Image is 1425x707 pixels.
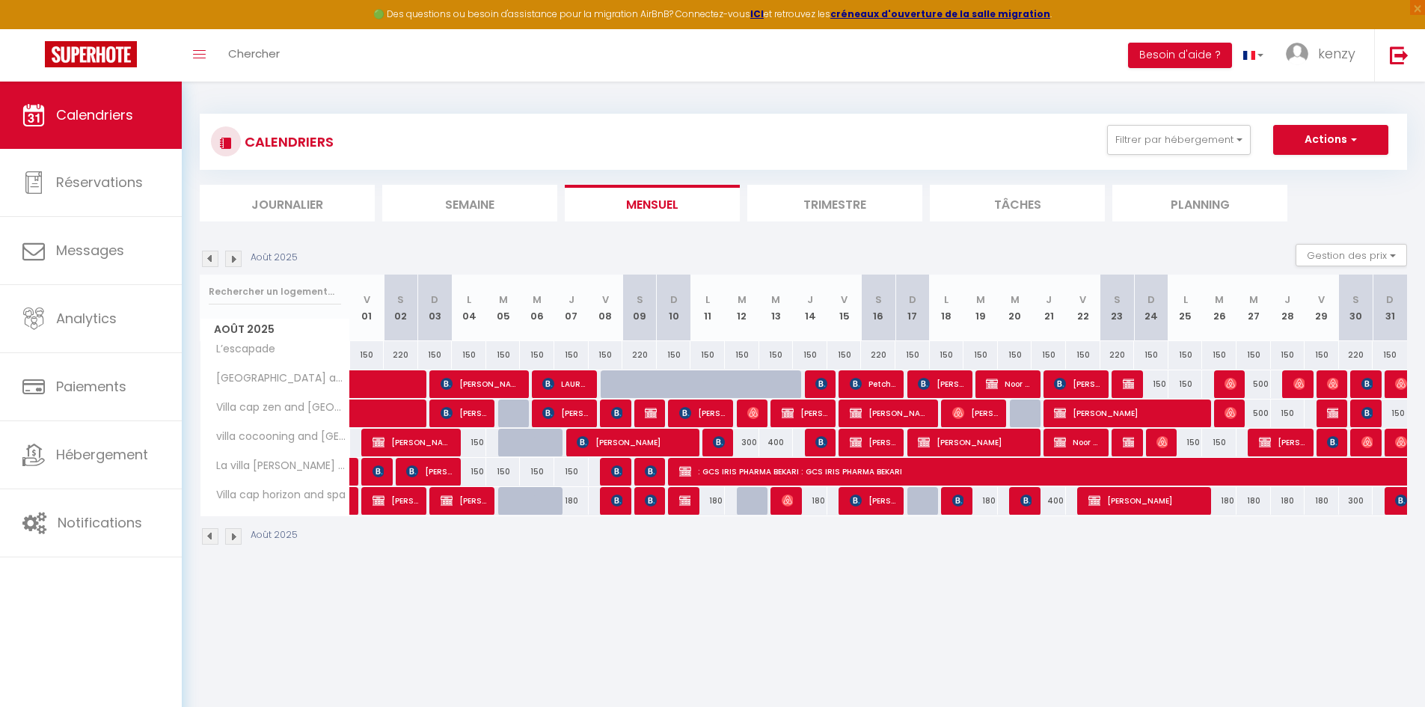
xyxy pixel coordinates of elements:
th: 19 [963,275,998,341]
span: [PERSON_NAME] Coût [1054,370,1100,398]
th: 01 [350,275,384,341]
div: 500 [1236,400,1271,427]
div: 150 [1168,341,1203,369]
abbr: V [1079,293,1086,307]
div: 150 [418,341,453,369]
div: 150 [1271,341,1305,369]
span: [PERSON_NAME] [1088,486,1203,515]
span: L’escapade [203,341,279,358]
div: 300 [1339,487,1373,515]
th: 14 [793,275,827,341]
abbr: D [909,293,916,307]
div: 150 [1168,429,1203,456]
div: 150 [1373,400,1407,427]
th: 27 [1236,275,1271,341]
div: 180 [1271,487,1305,515]
li: Planning [1112,185,1287,221]
th: 23 [1100,275,1135,341]
span: LAURENT DOCK [542,370,588,398]
span: [PERSON_NAME] [1020,486,1032,515]
div: 180 [793,487,827,515]
span: [PERSON_NAME] [1259,428,1305,456]
abbr: D [670,293,678,307]
div: 150 [520,341,554,369]
span: [PERSON_NAME] [952,399,998,427]
span: lml stephane [1361,370,1373,398]
div: 150 [452,429,486,456]
div: 180 [1305,487,1339,515]
span: [PERSON_NAME] [1361,399,1373,427]
span: pophillat véronique [952,486,963,515]
span: [PERSON_NAME] [815,428,827,456]
button: Ouvrir le widget de chat LiveChat [12,6,57,51]
li: Mensuel [565,185,740,221]
span: La villa [PERSON_NAME] and [GEOGRAPHIC_DATA] [203,458,352,474]
div: 150 [963,341,998,369]
span: Hébergement [56,445,148,464]
span: Ophélie Vaïtilingom [1293,370,1305,398]
h3: CALENDRIERS [241,125,334,159]
span: [PERSON_NAME] [1123,370,1134,398]
strong: créneaux d'ouverture de la salle migration [830,7,1050,20]
th: 21 [1032,275,1066,341]
th: 07 [554,275,589,341]
span: [PERSON_NAME] [1225,399,1236,427]
abbr: M [1215,293,1224,307]
div: 150 [1134,341,1168,369]
span: Noor Djehan Mowlaboccus [1054,428,1100,456]
span: Messages [56,241,124,260]
abbr: J [1046,293,1052,307]
a: Chercher [217,29,291,82]
abbr: L [944,293,949,307]
button: Actions [1273,125,1388,155]
span: [PERSON_NAME] [1327,370,1338,398]
img: ... [1286,43,1308,65]
div: 150 [1134,370,1168,398]
a: [PERSON_NAME] [350,458,358,486]
th: 24 [1134,275,1168,341]
span: [PERSON_NAME] [782,399,827,427]
span: Noor Djehan Mowlaboccus [986,370,1032,398]
div: 500 [1236,370,1271,398]
span: [PERSON_NAME] [1327,399,1338,427]
div: 150 [998,341,1032,369]
th: 02 [384,275,418,341]
th: 05 [486,275,521,341]
div: 150 [350,341,384,369]
span: [PERSON_NAME] [850,428,895,456]
span: [PERSON_NAME] Et [PERSON_NAME] [PERSON_NAME] Et OULEDI [441,399,486,427]
div: 180 [1236,487,1271,515]
th: 16 [861,275,895,341]
div: 150 [827,341,862,369]
span: [PERSON_NAME] [1054,399,1203,427]
div: 150 [452,458,486,486]
abbr: V [602,293,609,307]
div: 180 [690,487,725,515]
div: 180 [963,487,998,515]
div: 150 [520,458,554,486]
abbr: V [841,293,848,307]
abbr: D [1386,293,1394,307]
abbr: M [738,293,747,307]
span: [PERSON_NAME] [441,370,521,398]
span: Nogeekah Toulcanon [1361,428,1373,456]
div: 150 [1305,341,1339,369]
div: 150 [1236,341,1271,369]
div: 220 [861,341,895,369]
span: Djibryl Damour [1327,428,1338,456]
div: 400 [1032,487,1066,515]
th: 25 [1168,275,1203,341]
th: 20 [998,275,1032,341]
span: [PERSON_NAME] [373,486,418,515]
button: Gestion des prix [1296,244,1407,266]
abbr: M [499,293,508,307]
th: 10 [657,275,691,341]
span: villa cocooning and [GEOGRAPHIC_DATA] [203,429,352,445]
th: 03 [418,275,453,341]
span: [PERSON_NAME] [645,399,656,427]
div: 180 [1202,487,1236,515]
abbr: J [569,293,574,307]
th: 06 [520,275,554,341]
span: [PERSON_NAME] [850,486,895,515]
th: 31 [1373,275,1407,341]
